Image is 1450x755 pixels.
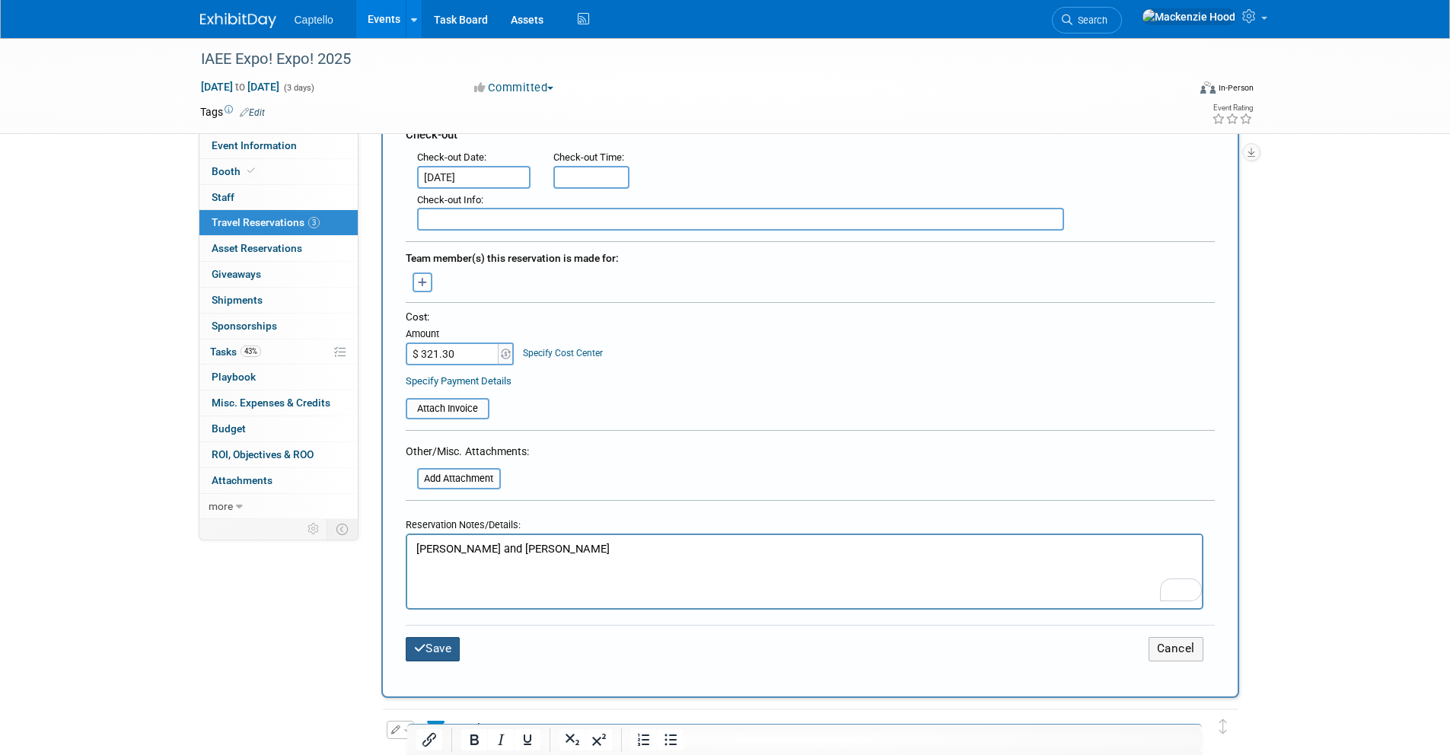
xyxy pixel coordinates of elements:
[417,194,481,205] span: Check-out Info
[295,14,333,26] span: Captello
[200,104,265,119] td: Tags
[199,365,358,390] a: Playbook
[1200,81,1216,94] img: Format-Inperson.png
[406,128,457,142] span: Check-out
[406,327,516,342] div: Amount
[199,468,358,493] a: Attachments
[406,244,1215,269] div: Team member(s) this reservation is made for:
[199,339,358,365] a: Tasks43%
[553,151,624,163] small: :
[553,151,622,163] span: Check-out Time
[308,217,320,228] span: 3
[417,194,483,205] small: :
[469,80,559,96] button: Committed
[407,535,1202,601] iframe: Rich Text Area
[1218,82,1254,94] div: In-Person
[200,13,276,28] img: ExhibitDay
[212,191,234,203] span: Staff
[427,721,445,738] i: Hotel
[209,500,233,512] span: more
[199,210,358,235] a: Travel Reservations3
[1142,8,1236,25] img: Mackenzie Hood
[212,371,256,383] span: Playbook
[1149,637,1203,661] button: Cancel
[196,46,1165,73] div: IAEE Expo! Expo! 2025
[247,167,255,175] i: Booth reservation complete
[199,159,358,184] a: Booth
[199,236,358,261] a: Asset Reservations
[1212,104,1253,112] div: Event Rating
[233,81,247,93] span: to
[210,346,261,358] span: Tasks
[212,397,330,409] span: Misc. Expenses & Credits
[406,444,529,463] div: Other/Misc. Attachments:
[452,722,480,736] span: Hotel
[1219,719,1227,734] i: Click and drag to move item
[199,314,358,339] a: Sponsorships
[1052,7,1122,33] a: Search
[417,151,484,163] span: Check-out Date
[406,310,1215,324] div: Cost:
[199,185,358,210] a: Staff
[200,80,280,94] span: [DATE] [DATE]
[199,494,358,519] a: more
[199,288,358,313] a: Shipments
[212,474,272,486] span: Attachments
[406,375,511,387] a: Specify Payment Details
[199,262,358,287] a: Giveaways
[282,83,314,93] span: (3 days)
[417,151,486,163] small: :
[212,448,314,460] span: ROI, Objectives & ROO
[199,133,358,158] a: Event Information
[1098,79,1254,102] div: Event Format
[199,390,358,416] a: Misc. Expenses & Credits
[327,519,358,539] td: Toggle Event Tabs
[240,107,265,118] a: Edit
[199,416,358,441] a: Budget
[241,346,261,357] span: 43%
[212,294,263,306] span: Shipments
[406,637,460,661] button: Save
[1072,14,1107,26] span: Search
[523,348,603,358] a: Specify Cost Center
[199,442,358,467] a: ROI, Objectives & ROO
[212,422,246,435] span: Budget
[301,519,327,539] td: Personalize Event Tab Strip
[212,242,302,254] span: Asset Reservations
[212,216,320,228] span: Travel Reservations
[406,511,1203,534] div: Reservation Notes/Details:
[212,268,261,280] span: Giveaways
[212,139,297,151] span: Event Information
[212,165,258,177] span: Booth
[212,320,277,332] span: Sponsorships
